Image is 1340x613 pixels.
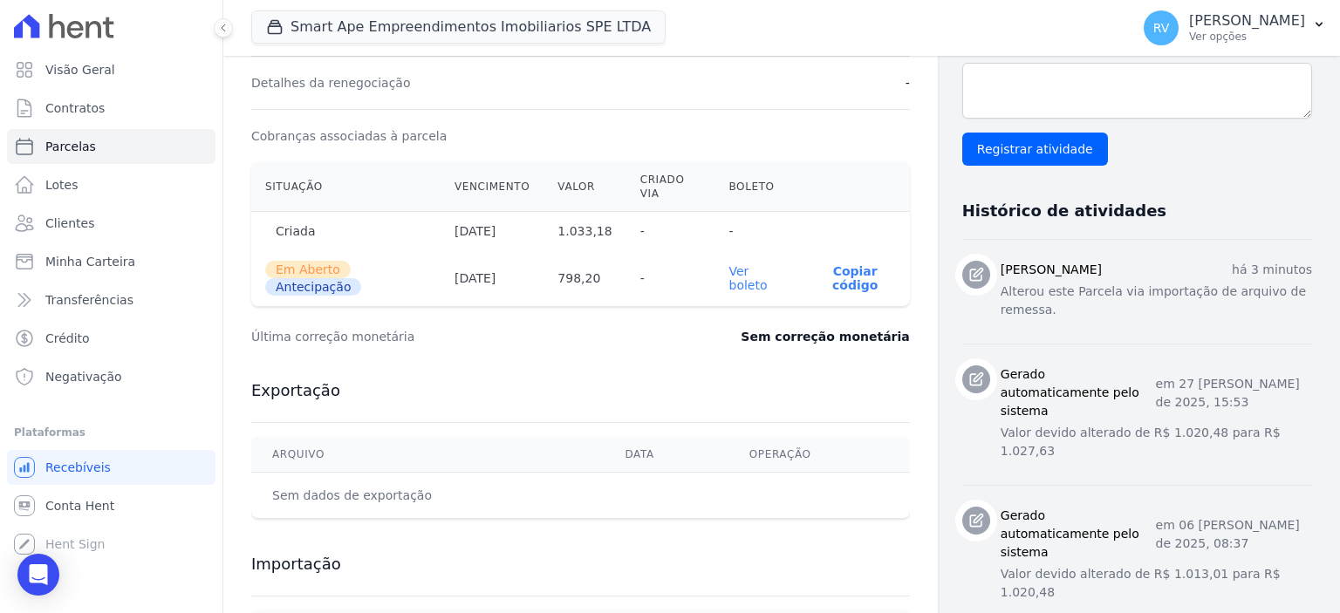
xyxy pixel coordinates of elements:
[1001,507,1156,562] h3: Gerado automaticamente pelo sistema
[7,488,215,523] a: Conta Hent
[251,437,604,473] th: Arquivo
[251,127,447,145] dt: Cobranças associadas à parcela
[45,330,90,347] span: Crédito
[1189,12,1305,30] p: [PERSON_NAME]
[14,422,209,443] div: Plataformas
[7,206,215,241] a: Clientes
[251,74,411,92] dt: Detalhes da renegociação
[626,212,715,251] th: -
[7,283,215,317] a: Transferências
[1156,516,1312,553] p: em 06 [PERSON_NAME] de 2025, 08:37
[7,129,215,164] a: Parcelas
[45,61,115,78] span: Visão Geral
[544,212,626,251] th: 1.033,18
[728,437,910,473] th: Operação
[604,437,728,473] th: Data
[251,328,640,345] dt: Última correção monetária
[251,162,441,212] th: Situação
[45,368,122,385] span: Negativação
[7,91,215,126] a: Contratos
[962,201,1166,221] h3: Histórico de atividades
[729,264,768,292] a: Ver boleto
[715,212,801,251] th: -
[544,250,626,306] th: 798,20
[7,359,215,394] a: Negativação
[715,162,801,212] th: Boleto
[265,222,325,240] span: Criada
[1001,424,1312,460] p: Valor devido alterado de R$ 1.020,48 para R$ 1.027,63
[544,162,626,212] th: Valor
[1156,375,1312,412] p: em 27 [PERSON_NAME] de 2025, 15:53
[441,212,544,251] th: [DATE]
[45,99,105,117] span: Contratos
[7,167,215,202] a: Lotes
[815,264,896,292] button: Copiar código
[7,321,215,356] a: Crédito
[1232,261,1312,279] p: há 3 minutos
[265,261,351,278] span: Em Aberto
[906,74,910,92] dd: -
[45,497,114,514] span: Conta Hent
[17,554,59,596] div: Open Intercom Messenger
[45,459,111,476] span: Recebíveis
[1001,261,1102,279] h3: [PERSON_NAME]
[1001,565,1312,602] p: Valor devido alterado de R$ 1.013,01 para R$ 1.020,48
[45,291,133,309] span: Transferências
[741,328,909,345] dd: Sem correção monetária
[1130,3,1340,52] button: RV [PERSON_NAME] Ver opções
[45,253,135,270] span: Minha Carteira
[1001,365,1156,420] h3: Gerado automaticamente pelo sistema
[441,162,544,212] th: Vencimento
[1001,283,1312,319] p: Alterou este Parcela via importação de arquivo de remessa.
[251,554,910,575] h3: Importação
[7,244,215,279] a: Minha Carteira
[7,450,215,485] a: Recebíveis
[45,138,96,155] span: Parcelas
[1153,22,1170,34] span: RV
[962,133,1108,166] input: Registrar atividade
[441,250,544,306] th: [DATE]
[251,10,666,44] button: Smart Ape Empreendimentos Imobiliarios SPE LTDA
[265,278,361,296] span: Antecipação
[626,162,715,212] th: Criado via
[626,250,715,306] th: -
[7,52,215,87] a: Visão Geral
[251,473,604,519] td: Sem dados de exportação
[1189,30,1305,44] p: Ver opções
[45,176,79,194] span: Lotes
[45,215,94,232] span: Clientes
[251,380,910,401] h3: Exportação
